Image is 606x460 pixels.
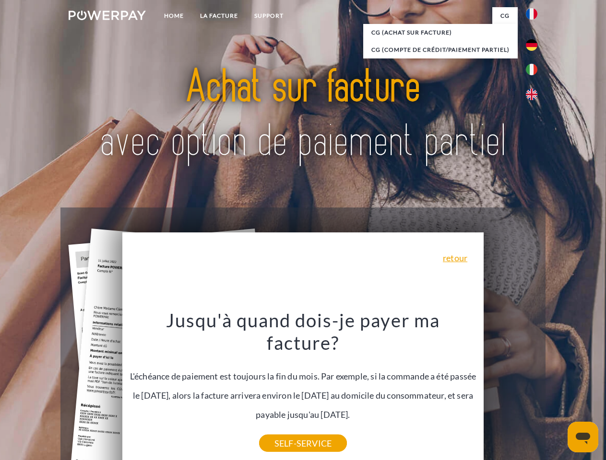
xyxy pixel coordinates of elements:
[526,8,537,20] img: fr
[69,11,146,20] img: logo-powerpay-white.svg
[363,41,518,58] a: CG (Compte de crédit/paiement partiel)
[246,7,292,24] a: Support
[128,309,478,355] h3: Jusqu'à quand dois-je payer ma facture?
[492,7,518,24] a: CG
[443,253,467,262] a: retour
[128,309,478,443] div: L'échéance de paiement est toujours la fin du mois. Par exemple, si la commande a été passée le [...
[192,7,246,24] a: LA FACTURE
[92,46,514,184] img: title-powerpay_fr.svg
[259,435,347,452] a: SELF-SERVICE
[526,39,537,51] img: de
[526,89,537,100] img: en
[156,7,192,24] a: Home
[568,422,598,452] iframe: Bouton de lancement de la fenêtre de messagerie
[363,24,518,41] a: CG (achat sur facture)
[526,64,537,75] img: it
